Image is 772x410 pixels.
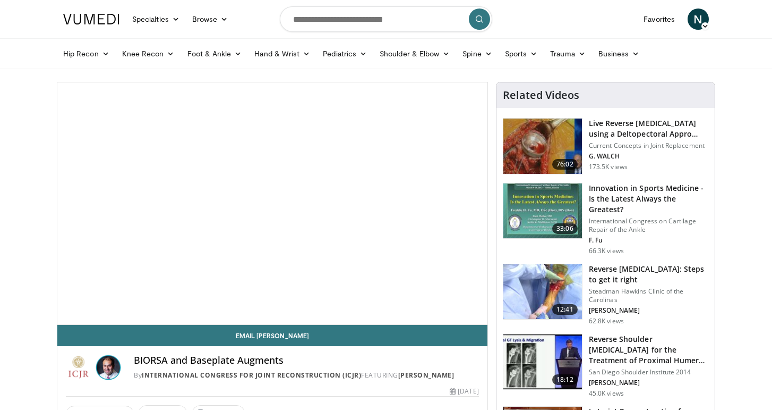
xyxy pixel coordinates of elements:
img: VuMedi Logo [63,14,119,24]
img: Q2xRg7exoPLTwO8X4xMDoxOjA4MTsiGN.150x105_q85_crop-smart_upscale.jpg [503,334,582,390]
span: 76:02 [552,159,578,170]
p: International Congress on Cartilage Repair of the Ankle [589,217,708,234]
img: Avatar [96,355,121,380]
h3: Innovation in Sports Medicine - Is the Latest Always the Greatest? [589,183,708,215]
a: Trauma [544,43,592,64]
a: 76:02 Live Reverse [MEDICAL_DATA] using a Deltopectoral Appro… Current Concepts in Joint Replacem... [503,118,708,174]
input: Search topics, interventions [280,6,492,32]
div: [DATE] [450,387,478,396]
a: Spine [456,43,498,64]
a: 33:06 Innovation in Sports Medicine - Is the Latest Always the Greatest? International Congress o... [503,183,708,255]
span: 33:06 [552,223,578,234]
a: Foot & Ankle [181,43,248,64]
a: Sports [499,43,544,64]
h3: Reverse [MEDICAL_DATA]: Steps to get it right [589,264,708,285]
p: G. WALCH [589,152,708,161]
h4: Related Videos [503,89,579,102]
a: Favorites [637,9,681,30]
h3: Live Reverse [MEDICAL_DATA] using a Deltopectoral Appro… [589,118,708,139]
p: 173.5K views [589,163,628,171]
h4: BIORSA and Baseplate Augments [134,355,479,366]
a: Hip Recon [57,43,116,64]
a: Specialties [126,9,186,30]
p: San Diego Shoulder Institute 2014 [589,368,708,376]
span: 12:41 [552,304,578,315]
video-js: Video Player [57,82,487,325]
p: Current Concepts in Joint Replacement [589,141,708,150]
a: 18:12 Reverse Shoulder [MEDICAL_DATA] for the Treatment of Proximal Humeral … San Diego Shoulder ... [503,334,708,398]
a: Browse [186,9,235,30]
p: 62.8K views [589,317,624,325]
a: [PERSON_NAME] [398,371,454,380]
span: 18:12 [552,374,578,385]
img: International Congress for Joint Reconstruction (ICJR) [66,355,91,380]
p: Steadman Hawkins Clinic of the Carolinas [589,287,708,304]
a: Pediatrics [316,43,373,64]
a: 12:41 Reverse [MEDICAL_DATA]: Steps to get it right Steadman Hawkins Clinic of the Carolinas [PER... [503,264,708,325]
p: F. Fu [589,236,708,245]
a: N [688,9,709,30]
h3: Reverse Shoulder [MEDICAL_DATA] for the Treatment of Proximal Humeral … [589,334,708,366]
p: [PERSON_NAME] [589,379,708,387]
a: Business [592,43,646,64]
img: Title_Dublin_VuMedi_1.jpg.150x105_q85_crop-smart_upscale.jpg [503,183,582,239]
a: Email [PERSON_NAME] [57,325,487,346]
a: International Congress for Joint Reconstruction (ICJR) [142,371,361,380]
img: 684033_3.png.150x105_q85_crop-smart_upscale.jpg [503,119,582,174]
p: 66.3K views [589,247,624,255]
a: Shoulder & Elbow [373,43,456,64]
img: 326034_0000_1.png.150x105_q85_crop-smart_upscale.jpg [503,264,582,320]
p: [PERSON_NAME] [589,306,708,315]
a: Hand & Wrist [248,43,316,64]
a: Knee Recon [116,43,181,64]
p: 45.0K views [589,389,624,398]
div: By FEATURING [134,371,479,380]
